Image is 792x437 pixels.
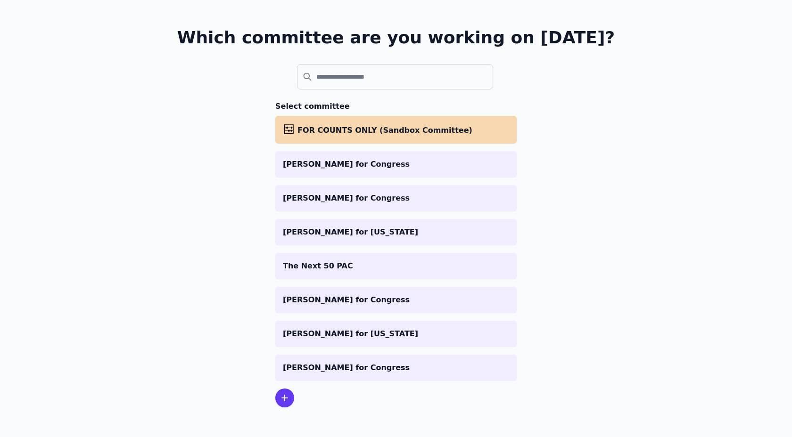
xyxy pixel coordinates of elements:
[283,159,509,170] p: [PERSON_NAME] for Congress
[275,116,517,144] a: FOR COUNTS ONLY (Sandbox Committee)
[283,328,509,340] p: [PERSON_NAME] for [US_STATE]
[283,362,509,373] p: [PERSON_NAME] for Congress
[283,260,509,272] p: The Next 50 PAC
[275,253,517,279] a: The Next 50 PAC
[275,321,517,347] a: [PERSON_NAME] for [US_STATE]
[275,219,517,245] a: [PERSON_NAME] for [US_STATE]
[275,355,517,381] a: [PERSON_NAME] for Congress
[283,294,509,306] p: [PERSON_NAME] for Congress
[177,28,615,47] h1: Which committee are you working on [DATE]?
[275,287,517,313] a: [PERSON_NAME] for Congress
[275,101,517,112] h3: Select committee
[297,126,472,135] span: FOR COUNTS ONLY (Sandbox Committee)
[283,227,509,238] p: [PERSON_NAME] for [US_STATE]
[283,193,509,204] p: [PERSON_NAME] for Congress
[275,185,517,211] a: [PERSON_NAME] for Congress
[275,151,517,178] a: [PERSON_NAME] for Congress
